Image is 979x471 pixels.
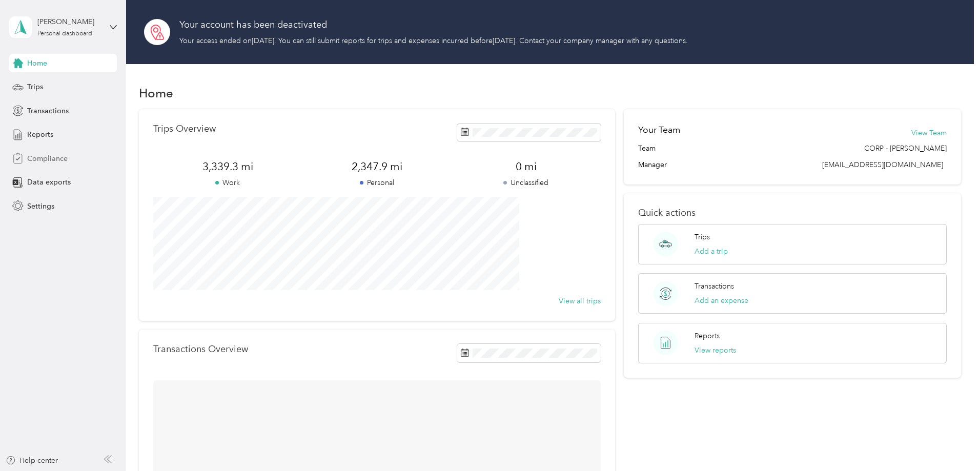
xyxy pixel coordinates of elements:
span: Data exports [27,177,71,188]
p: Trips [695,232,710,242]
button: Add a trip [695,246,728,257]
p: Transactions [695,281,734,292]
h1: Home [139,88,173,98]
p: Personal [302,177,452,188]
span: 0 mi [452,159,601,174]
p: Unclassified [452,177,601,188]
p: Transactions Overview [153,344,248,355]
span: Team [638,143,656,154]
span: Home [27,58,47,69]
button: View Team [911,128,947,138]
span: 3,339.3 mi [153,159,302,174]
span: Reports [27,129,53,140]
span: [EMAIL_ADDRESS][DOMAIN_NAME] [822,160,943,169]
p: Your access ended on [DATE] . You can still submit reports for trips and expenses incurred before... [179,35,688,46]
span: Manager [638,159,667,170]
h2: Your Team [638,124,680,136]
p: Work [153,177,302,188]
p: Reports [695,331,720,341]
span: Settings [27,201,54,212]
span: Compliance [27,153,68,164]
div: Personal dashboard [37,31,92,37]
span: 2,347.9 mi [302,159,452,174]
span: Trips [27,81,43,92]
button: View all trips [559,296,601,306]
p: Trips Overview [153,124,216,134]
button: Add an expense [695,295,748,306]
button: Help center [6,455,58,466]
span: Transactions [27,106,69,116]
button: View reports [695,345,736,356]
iframe: Everlance-gr Chat Button Frame [922,414,979,471]
div: [PERSON_NAME] [37,16,101,27]
p: Quick actions [638,208,947,218]
h2: Your account has been deactivated [179,18,688,32]
span: CORP - [PERSON_NAME] [864,143,947,154]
